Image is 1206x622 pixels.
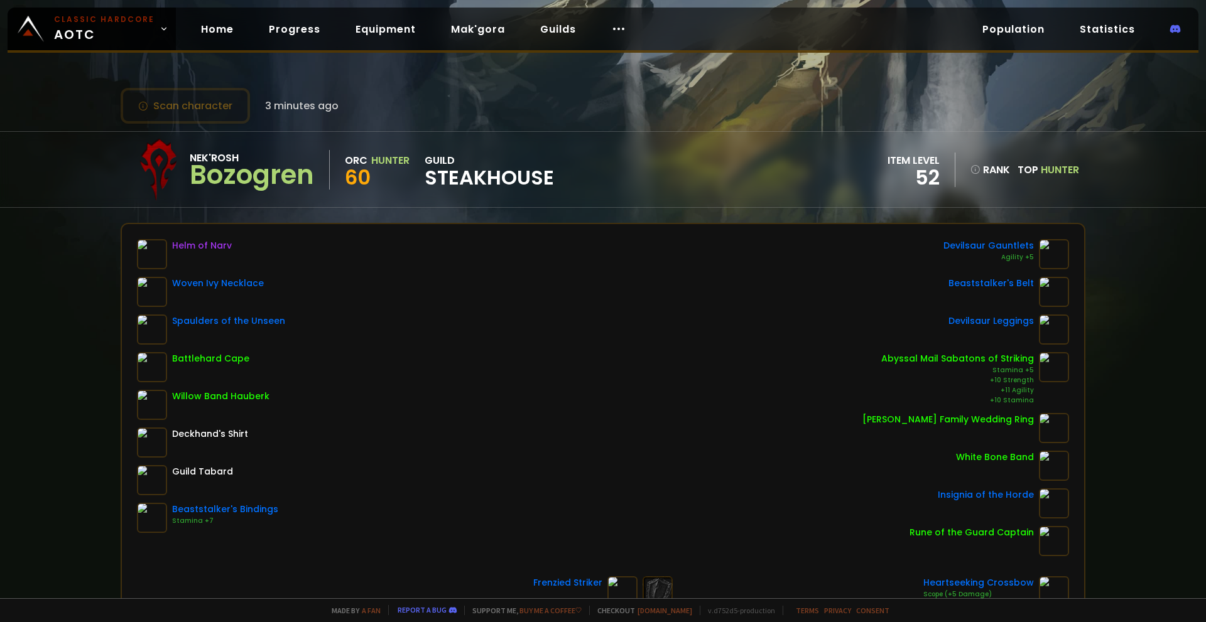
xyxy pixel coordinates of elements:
a: Mak'gora [441,16,515,42]
a: Equipment [345,16,426,42]
a: Guilds [530,16,586,42]
img: item-19159 [137,277,167,307]
img: item-15062 [1039,314,1069,345]
img: item-11858 [137,352,167,382]
div: [PERSON_NAME] Family Wedding Ring [862,413,1034,426]
div: Abyssal Mail Sabatons of Striking [881,352,1034,365]
div: Nek'Rosh [190,150,314,166]
div: Bozogren [190,166,314,185]
div: Woven Ivy Necklace [172,277,264,290]
div: Willow Band Hauberk [172,390,269,403]
div: guild [425,153,554,187]
img: item-13116 [137,314,167,345]
div: +10 Strength [881,375,1034,385]
img: item-20656 [1039,352,1069,382]
div: Spaulders of the Unseen [172,314,285,328]
img: item-15787 [137,390,167,420]
div: Beaststalker's Belt [948,277,1034,290]
a: a fan [362,606,381,615]
img: item-11862 [1039,451,1069,481]
span: Hunter [1041,163,1079,177]
div: +10 Stamina [881,395,1034,405]
div: 52 [888,168,940,187]
a: Report a bug [398,605,447,614]
div: Deckhand's Shirt [172,427,248,441]
span: Steakhouse [425,168,554,187]
span: Made by [324,606,381,615]
div: Agility +5 [943,252,1034,262]
img: item-16681 [137,503,167,533]
div: Battlehard Cape [172,352,249,365]
div: Orc [345,153,367,168]
span: Checkout [589,606,692,615]
div: +11 Agility [881,385,1034,395]
div: item level [888,153,940,168]
a: Progress [259,16,330,42]
a: Privacy [824,606,851,615]
img: item-13040 [1039,576,1069,606]
div: Beaststalker's Bindings [172,503,278,516]
img: item-16680 [1039,277,1069,307]
span: 60 [345,163,371,191]
img: item-15063 [1039,239,1069,269]
a: Classic HardcoreAOTC [8,8,176,50]
a: Population [972,16,1055,42]
small: Classic Hardcore [54,14,155,25]
span: Support me, [464,606,582,615]
img: item-5107 [137,427,167,458]
div: Guild Tabard [172,465,233,478]
a: Terms [796,606,819,615]
div: Stamina +5 [881,365,1034,375]
div: Heartseeking Crossbow [923,576,1034,589]
span: AOTC [54,14,155,44]
img: item-209626 [1039,488,1069,518]
div: rank [970,162,1010,178]
div: Helm of Narv [172,239,232,252]
img: item-13475 [1039,413,1069,443]
div: Frenzied Striker [533,576,602,589]
button: Scan character [121,88,250,124]
a: [DOMAIN_NAME] [638,606,692,615]
div: Rune of the Guard Captain [910,526,1034,539]
a: Consent [856,606,889,615]
div: Scope (+5 Damage) [923,589,1034,599]
img: item-5976 [137,465,167,495]
div: Insignia of the Horde [938,488,1034,501]
div: Stamina +7 [172,516,278,526]
div: Devilsaur Gauntlets [943,239,1034,252]
img: item-19120 [1039,526,1069,556]
img: item-13056 [607,576,638,606]
a: Statistics [1070,16,1145,42]
img: item-2245 [137,239,167,269]
a: Buy me a coffee [519,606,582,615]
span: v. d752d5 - production [700,606,775,615]
a: Home [191,16,244,42]
div: White Bone Band [956,451,1034,464]
div: Devilsaur Leggings [948,314,1034,328]
span: 3 minutes ago [265,98,339,114]
div: Top [1018,162,1079,178]
div: Hunter [371,153,410,168]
